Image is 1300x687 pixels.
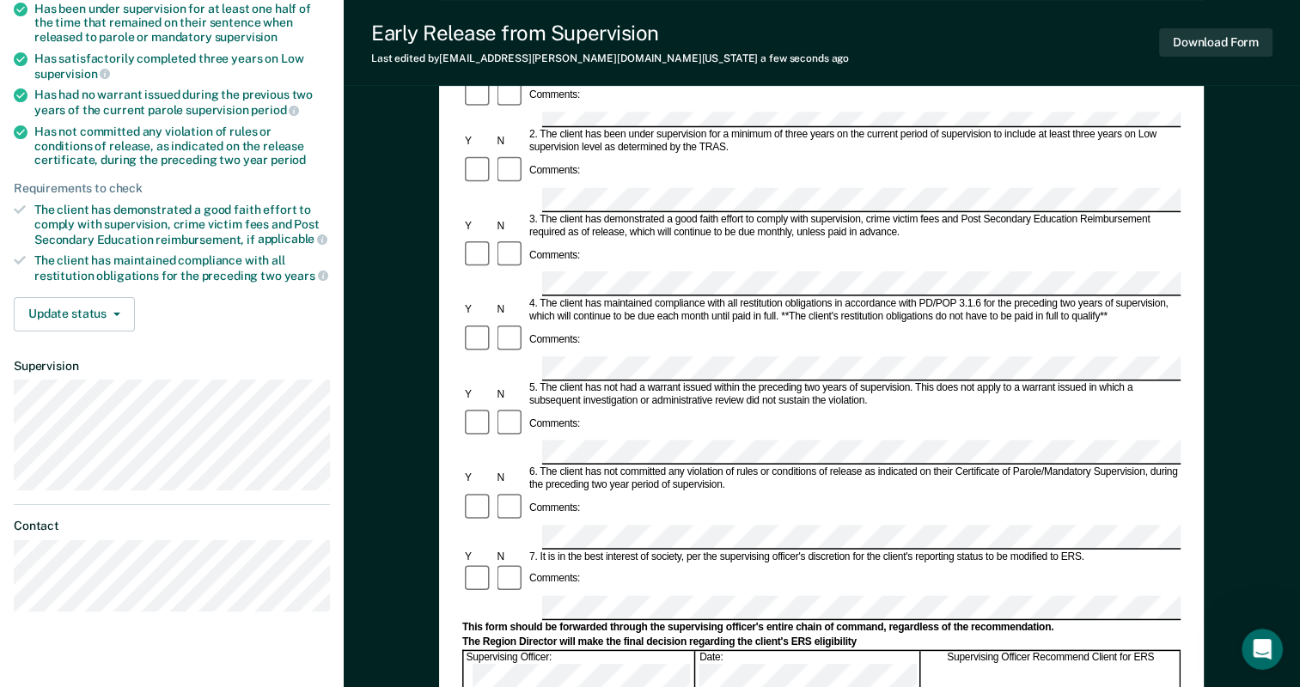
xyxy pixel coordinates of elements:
div: This form should be forwarded through the supervising officer's entire chain of command, regardle... [462,622,1181,635]
button: Update status [14,297,135,331]
div: Comments: [527,165,583,178]
div: Y [462,220,494,233]
div: Y [462,472,494,485]
div: 4. The client has maintained compliance with all restitution obligations in accordance with PD/PO... [527,298,1181,324]
div: Y [462,550,494,563]
div: The client has demonstrated a good faith effort to comply with supervision, crime victim fees and... [34,203,330,246]
div: N [495,220,527,233]
span: period [251,103,299,117]
div: 7. It is in the best interest of society, per the supervising officer's discretion for the client... [527,550,1181,563]
div: 6. The client has not committed any violation of rules or conditions of release as indicated on t... [527,466,1181,492]
dt: Supervision [14,359,330,374]
button: Download Form [1159,28,1273,57]
div: Has been under supervision for at least one half of the time that remained on their sentence when... [34,2,330,45]
div: Comments: [527,502,583,514]
div: Comments: [527,333,583,346]
div: Requirements to check [14,181,330,196]
div: 2. The client has been under supervision for a minimum of three years on the current period of su... [527,129,1181,155]
span: period [271,153,306,167]
div: Has not committed any violation of rules or conditions of release, as indicated on the release ce... [34,125,330,167]
div: Comments: [527,574,583,587]
div: Comments: [527,88,583,101]
div: N [495,304,527,317]
div: 3. The client has demonstrated a good faith effort to comply with supervision, crime victim fees ... [527,214,1181,240]
span: years [284,269,328,283]
div: The Region Director will make the final decision regarding the client's ERS eligibility [462,636,1181,649]
div: Y [462,304,494,317]
div: The client has maintained compliance with all restitution obligations for the preceding two [34,253,330,283]
div: Has satisfactorily completed three years on Low [34,52,330,81]
div: Y [462,136,494,149]
span: a few seconds ago [760,52,849,64]
div: Comments: [527,417,583,430]
div: N [495,472,527,485]
iframe: Intercom live chat [1242,629,1283,670]
div: Y [462,388,494,401]
div: Last edited by [EMAIL_ADDRESS][PERSON_NAME][DOMAIN_NAME][US_STATE] [371,52,849,64]
div: N [495,136,527,149]
div: 5. The client has not had a warrant issued within the preceding two years of supervision. This do... [527,382,1181,408]
div: Has had no warrant issued during the previous two years of the current parole supervision [34,88,330,117]
div: Early Release from Supervision [371,21,849,46]
div: N [495,388,527,401]
dt: Contact [14,519,330,533]
span: supervision [215,30,278,44]
div: N [495,550,527,563]
div: Comments: [527,249,583,262]
span: supervision [34,67,110,81]
span: applicable [258,232,327,246]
